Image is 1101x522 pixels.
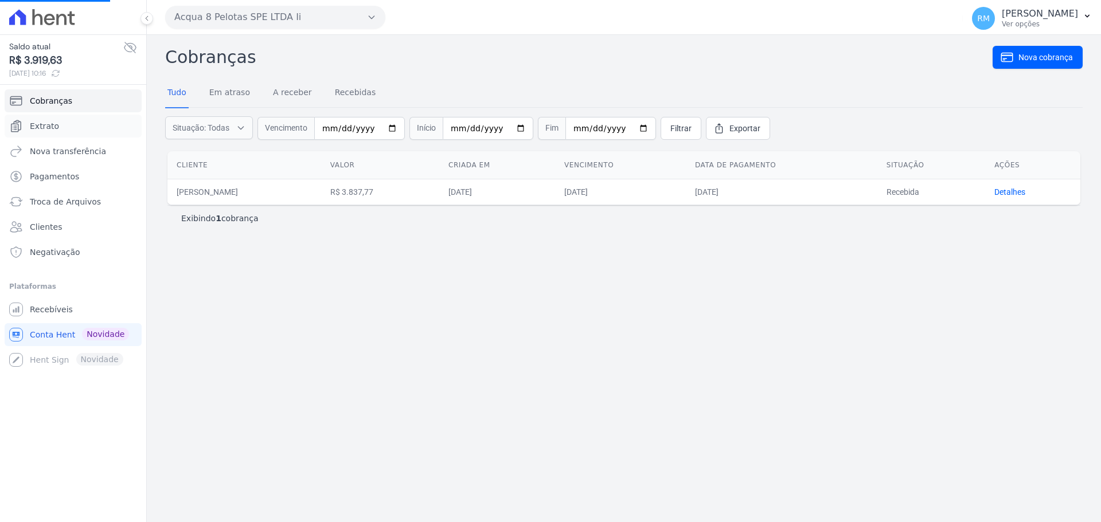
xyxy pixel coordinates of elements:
[5,215,142,238] a: Clientes
[729,123,760,134] span: Exportar
[5,115,142,138] a: Extrato
[409,117,443,140] span: Início
[877,179,986,205] td: Recebida
[5,323,142,346] a: Conta Hent Novidade
[165,44,993,70] h2: Cobranças
[173,122,229,134] span: Situação: Todas
[1002,8,1078,19] p: [PERSON_NAME]
[165,6,385,29] button: Acqua 8 Pelotas SPE LTDA Ii
[9,68,123,79] span: [DATE] 10:16
[30,304,73,315] span: Recebíveis
[9,280,137,293] div: Plataformas
[439,179,555,205] td: [DATE]
[30,171,79,182] span: Pagamentos
[977,14,990,22] span: RM
[30,329,75,340] span: Conta Hent
[9,89,137,371] nav: Sidebar
[1002,19,1078,29] p: Ver opções
[706,117,770,140] a: Exportar
[321,179,439,205] td: R$ 3.837,77
[30,221,62,233] span: Clientes
[216,214,221,223] b: 1
[30,246,80,258] span: Negativação
[30,196,101,207] span: Troca de Arquivos
[538,117,565,140] span: Fim
[877,151,986,179] th: Situação
[5,165,142,188] a: Pagamentos
[30,120,59,132] span: Extrato
[5,140,142,163] a: Nova transferência
[994,187,1025,197] a: Detalhes
[5,298,142,321] a: Recebíveis
[271,79,314,108] a: A receber
[686,151,877,179] th: Data de pagamento
[9,41,123,53] span: Saldo atual
[661,117,701,140] a: Filtrar
[165,116,253,139] button: Situação: Todas
[257,117,314,140] span: Vencimento
[207,79,252,108] a: Em atraso
[670,123,692,134] span: Filtrar
[181,213,259,224] p: Exibindo cobrança
[5,241,142,264] a: Negativação
[167,151,321,179] th: Cliente
[5,89,142,112] a: Cobranças
[555,151,686,179] th: Vencimento
[82,328,129,340] span: Novidade
[5,190,142,213] a: Troca de Arquivos
[333,79,378,108] a: Recebidas
[30,146,106,157] span: Nova transferência
[167,179,321,205] td: [PERSON_NAME]
[165,79,189,108] a: Tudo
[321,151,439,179] th: Valor
[985,151,1080,179] th: Ações
[993,46,1083,69] a: Nova cobrança
[30,95,72,107] span: Cobranças
[1018,52,1073,63] span: Nova cobrança
[9,53,123,68] span: R$ 3.919,63
[963,2,1101,34] button: RM [PERSON_NAME] Ver opções
[555,179,686,205] td: [DATE]
[439,151,555,179] th: Criada em
[686,179,877,205] td: [DATE]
